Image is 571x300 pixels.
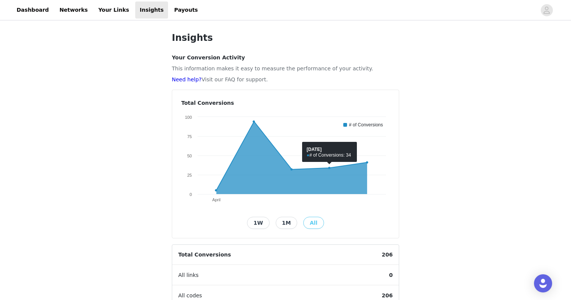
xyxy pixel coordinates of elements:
div: Open Intercom Messenger [534,274,552,292]
text: 0 [190,192,192,197]
text: 50 [187,154,192,158]
a: Dashboard [12,2,53,19]
h4: Your Conversion Activity [172,54,399,62]
p: Visit our FAQ for support. [172,76,399,84]
span: Total Conversions [172,245,237,265]
span: All links [172,265,205,285]
text: 75 [187,134,192,139]
text: 25 [187,173,192,177]
text: # of Conversions [349,122,383,127]
span: 0 [383,265,399,285]
a: Networks [55,2,92,19]
h4: Total Conversions [181,99,390,107]
a: Your Links [94,2,134,19]
text: 100 [185,115,192,120]
a: Need help? [172,76,202,82]
button: All [303,217,324,229]
p: This information makes it easy to measure the performance of your activity. [172,65,399,73]
div: avatar [543,4,550,16]
text: April [212,197,221,202]
span: 206 [376,245,399,265]
button: 1W [247,217,269,229]
button: 1M [276,217,298,229]
h1: Insights [172,31,399,45]
a: Insights [135,2,168,19]
a: Payouts [170,2,202,19]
